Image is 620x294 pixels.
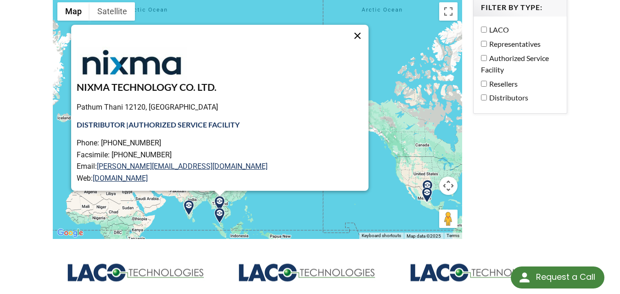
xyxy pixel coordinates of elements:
img: Logo_LACO-TECH_hi-res.jpg [410,263,547,283]
button: Drag Pegman onto the map to open Street View [439,210,458,228]
img: Logo_LACO-TECH_hi-res.jpg [238,263,376,283]
button: Keyboard shortcuts [362,233,401,239]
button: Show satellite imagery [89,2,135,21]
label: Representatives [481,38,555,50]
label: Distributors [481,92,555,104]
button: Toggle fullscreen view [439,2,458,21]
img: Nixma_240x72.jpg [77,47,187,80]
input: Resellers [481,81,487,87]
h4: Filter by Type: [481,3,559,12]
button: Close [346,25,369,47]
label: Authorized Service Facility [481,52,555,76]
a: [DOMAIN_NAME] [93,174,148,183]
a: Open this area in Google Maps (opens a new window) [55,227,85,239]
img: Google [55,227,85,239]
div: Request a Call [511,266,604,288]
h3: NIXMA TECHNOLOGY CO. LTD. [77,81,369,94]
strong: AUTHORIZED SERVICE FACILITY [128,120,240,129]
label: Resellers [481,78,555,90]
input: LACO [481,27,487,33]
p: Pathum Thani 12120, [GEOGRAPHIC_DATA] [77,101,369,113]
a: Terms (opens in new tab) [447,233,459,238]
div: Request a Call [536,266,595,288]
strong: DISTRIBUTOR | [77,120,240,129]
img: round button [517,270,532,285]
a: [PERSON_NAME][EMAIL_ADDRESS][DOMAIN_NAME] [97,162,268,171]
label: LACO [481,24,555,36]
input: Authorized Service Facility [481,55,487,61]
input: Distributors [481,94,487,100]
span: Map data ©2025 [407,233,441,239]
button: Show street map [57,2,89,21]
input: Representatives [481,41,487,47]
img: Logo_LACO-TECH_hi-res.jpg [67,263,205,283]
p: Phone: [PHONE_NUMBER] Facsimile: [PHONE_NUMBER] Email: Web: [77,137,369,184]
button: Map camera controls [439,177,458,195]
